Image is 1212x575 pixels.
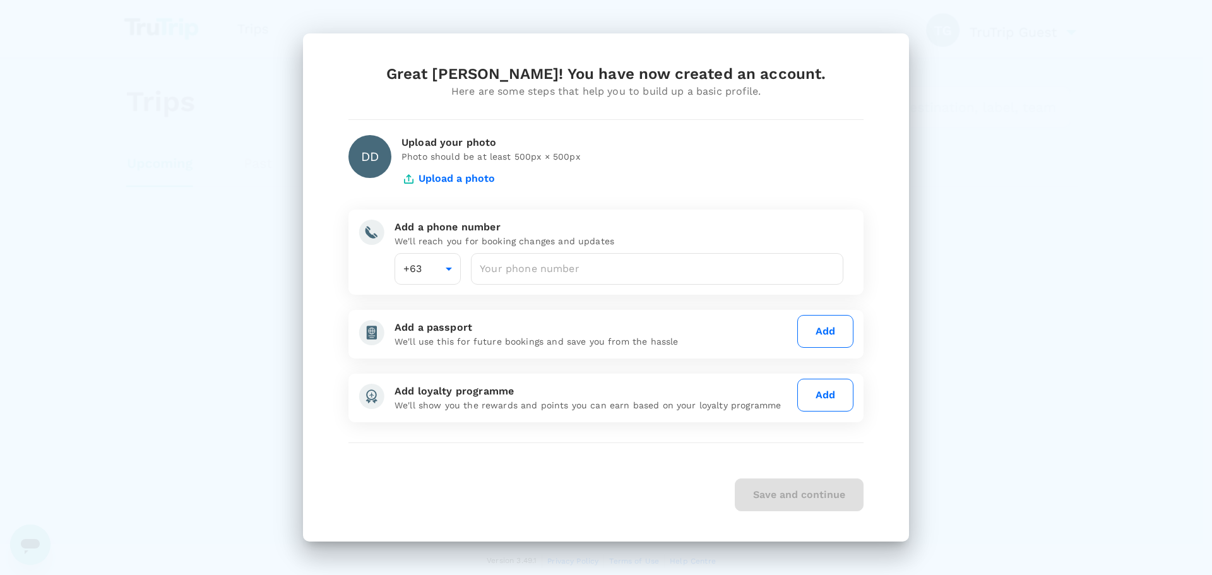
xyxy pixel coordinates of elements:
div: Add loyalty programme [395,384,792,399]
div: Here are some steps that help you to build up a basic profile. [348,84,864,99]
div: +63 [395,253,461,285]
p: We'll show you the rewards and points you can earn based on your loyalty programme [395,399,792,412]
div: Upload your photo [401,135,864,150]
div: Great [PERSON_NAME]! You have now created an account. [348,64,864,84]
p: Photo should be at least 500px × 500px [401,150,864,163]
img: add-phone-number [359,220,384,245]
p: We'll use this for future bookings and save you from the hassle [395,335,792,348]
button: Add [797,315,853,348]
input: Your phone number [471,253,843,285]
p: We'll reach you for booking changes and updates [395,235,843,247]
button: Upload a photo [401,163,495,194]
img: add-passport [359,320,384,345]
span: +63 [403,263,422,275]
div: DD [348,135,391,178]
div: Add a phone number [395,220,843,235]
button: Add [797,379,853,412]
div: Add a passport [395,320,792,335]
img: add-loyalty [359,384,384,409]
